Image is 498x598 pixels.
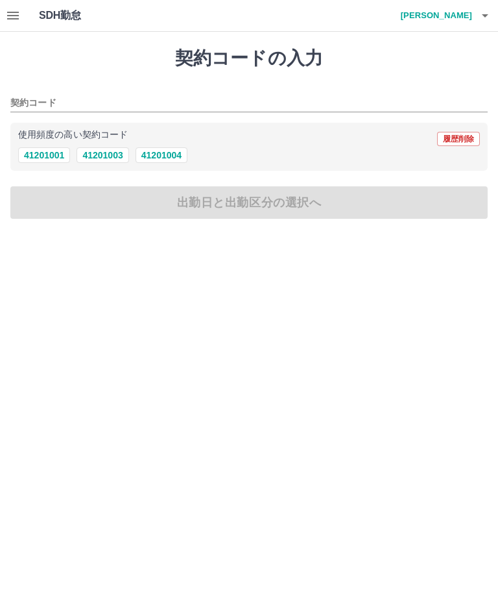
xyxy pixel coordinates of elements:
h1: 契約コードの入力 [10,47,488,69]
button: 41201003 [77,147,128,163]
button: 41201001 [18,147,70,163]
p: 使用頻度の高い契約コード [18,131,128,140]
button: 履歴削除 [437,132,480,146]
button: 41201004 [136,147,187,163]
